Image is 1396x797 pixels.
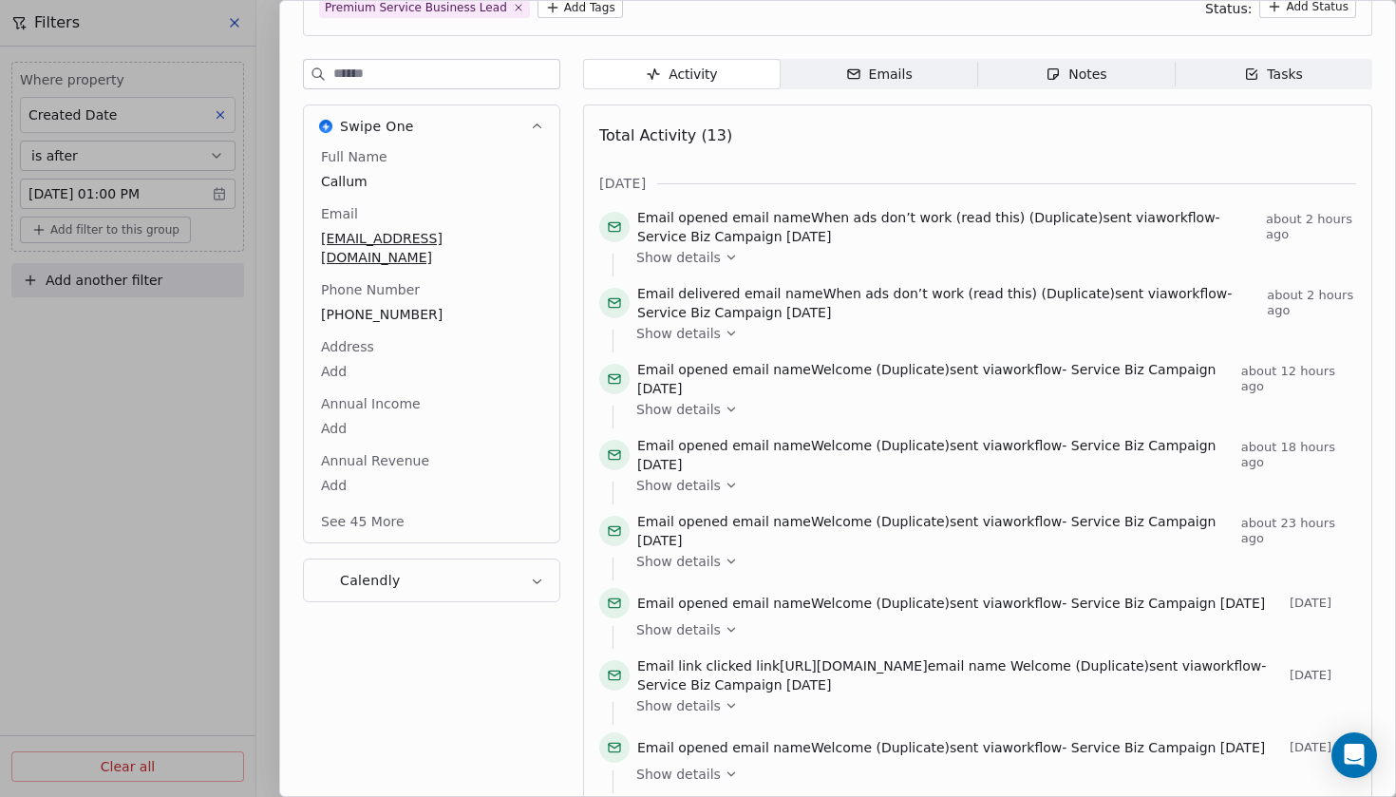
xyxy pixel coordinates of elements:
[637,740,728,755] span: Email opened
[636,620,721,639] span: Show details
[1267,288,1356,318] span: about 2 hours ago
[637,208,1258,246] span: email name sent via workflow -
[321,476,542,495] span: Add
[811,210,1103,225] span: When ads don’t work (read this) (Duplicate)
[1241,516,1356,546] span: about 23 hours ago
[317,204,362,223] span: Email
[310,504,416,539] button: See 45 More
[811,438,950,453] span: Welcome (Duplicate)
[317,337,378,356] span: Address
[636,400,1343,419] a: Show details
[637,284,1259,322] span: email name sent via workflow -
[321,172,542,191] span: Callum
[340,571,401,590] span: Calendly
[1244,65,1303,85] div: Tasks
[637,305,831,320] span: Service Biz Campaign [DATE]
[317,394,424,413] span: Annual Income
[846,65,913,85] div: Emails
[636,324,1343,343] a: Show details
[636,324,721,343] span: Show details
[637,512,1234,550] span: email name sent via workflow -
[1266,212,1356,242] span: about 2 hours ago
[636,248,1343,267] a: Show details
[637,656,1282,694] span: link email name sent via workflow -
[321,362,542,381] span: Add
[304,560,559,601] button: CalendlyCalendly
[636,476,721,495] span: Show details
[1331,732,1377,778] div: Open Intercom Messenger
[1046,65,1106,85] div: Notes
[636,765,721,784] span: Show details
[637,360,1234,398] span: email name sent via workflow -
[1290,668,1356,683] span: [DATE]
[636,696,1343,715] a: Show details
[321,419,542,438] span: Add
[637,738,1265,757] span: email name sent via workflow -
[321,229,542,267] span: [EMAIL_ADDRESS][DOMAIN_NAME]
[304,105,559,147] button: Swipe OneSwipe One
[1290,596,1356,611] span: [DATE]
[1241,364,1356,394] span: about 12 hours ago
[637,677,831,693] span: Service Biz Campaign [DATE]
[1010,658,1149,674] span: Welcome (Duplicate)
[636,248,721,267] span: Show details
[780,658,928,674] span: [URL][DOMAIN_NAME]
[599,126,732,144] span: Total Activity (13)
[811,514,950,529] span: Welcome (Duplicate)
[317,280,424,299] span: Phone Number
[636,765,1343,784] a: Show details
[636,552,721,571] span: Show details
[637,658,752,674] span: Email link clicked
[317,451,433,470] span: Annual Revenue
[637,229,831,244] span: Service Biz Campaign [DATE]
[304,147,559,542] div: Swipe OneSwipe One
[317,147,391,166] span: Full Name
[811,596,950,611] span: Welcome (Duplicate)
[1071,740,1265,755] span: Service Biz Campaign [DATE]
[319,120,332,133] img: Swipe One
[637,514,728,529] span: Email opened
[636,620,1343,639] a: Show details
[811,362,950,377] span: Welcome (Duplicate)
[823,286,1115,301] span: When ads don’t work (read this) (Duplicate)
[636,400,721,419] span: Show details
[811,740,950,755] span: Welcome (Duplicate)
[319,574,332,587] img: Calendly
[1071,596,1265,611] span: Service Biz Campaign [DATE]
[637,210,728,225] span: Email opened
[636,696,721,715] span: Show details
[340,117,414,136] span: Swipe One
[637,436,1234,474] span: email name sent via workflow -
[599,174,646,193] span: [DATE]
[321,305,542,324] span: [PHONE_NUMBER]
[637,286,740,301] span: Email delivered
[637,596,728,611] span: Email opened
[1241,440,1356,470] span: about 18 hours ago
[637,362,728,377] span: Email opened
[637,438,728,453] span: Email opened
[1290,740,1356,755] span: [DATE]
[636,552,1343,571] a: Show details
[637,594,1265,613] span: email name sent via workflow -
[636,476,1343,495] a: Show details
